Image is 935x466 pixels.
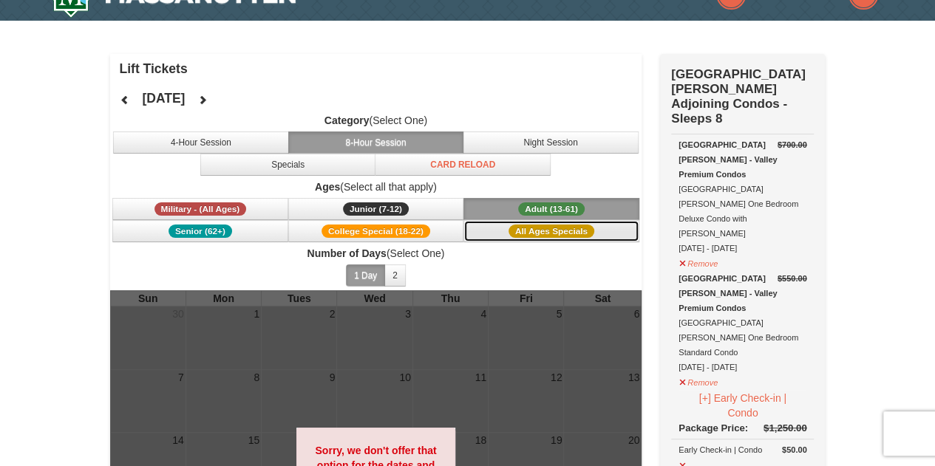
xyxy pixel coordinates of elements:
[518,202,585,216] span: Adult (13-61)
[679,422,748,434] span: Package Price:
[463,198,639,220] button: Adult (13-61)
[200,154,376,176] button: Specials
[679,253,718,271] button: Remove
[375,154,551,176] button: Card Reload
[112,220,288,242] button: Senior (62+)
[113,131,289,154] button: 4-Hour Session
[679,274,777,312] strong: [GEOGRAPHIC_DATA][PERSON_NAME] - Valley Premium Condos
[112,198,288,220] button: Military - (All Ages)
[324,114,370,126] strong: Category
[778,274,807,283] del: $550.00
[509,225,594,238] span: All Ages Specials
[110,179,642,194] label: (Select all that apply)
[778,140,807,149] del: $700.00
[671,67,806,126] strong: [GEOGRAPHIC_DATA][PERSON_NAME] Adjoining Condos - Sleeps 8
[288,220,464,242] button: College Special (18-22)
[322,225,430,238] span: College Special (18-22)
[679,140,777,179] strong: [GEOGRAPHIC_DATA][PERSON_NAME] - Valley Premium Condos
[315,181,340,193] strong: Ages
[679,390,806,421] button: [+] Early Check-in | Condo
[110,246,642,261] label: (Select One)
[782,442,807,457] strong: $50.00
[463,131,639,154] button: Night Session
[679,371,718,390] button: Remove
[679,271,806,374] div: [GEOGRAPHIC_DATA][PERSON_NAME] One Bedroom Standard Condo [DATE] - [DATE]
[384,264,406,287] button: 2
[288,198,464,220] button: Junior (7-12)
[288,131,464,154] button: 8-Hour Session
[343,202,409,216] span: Junior (7-12)
[764,422,807,434] del: $1,250.00
[142,91,185,106] h4: [DATE]
[346,264,385,287] button: 1 Day
[307,247,386,259] strong: Number of Days
[120,61,642,76] h4: Lift Tickets
[169,225,232,238] span: Senior (62+)
[110,113,642,128] label: (Select One)
[154,202,247,216] span: Military - (All Ages)
[463,220,639,242] button: All Ages Specials
[679,137,806,256] div: [GEOGRAPHIC_DATA][PERSON_NAME] One Bedroom Deluxe Condo with [PERSON_NAME] [DATE] - [DATE]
